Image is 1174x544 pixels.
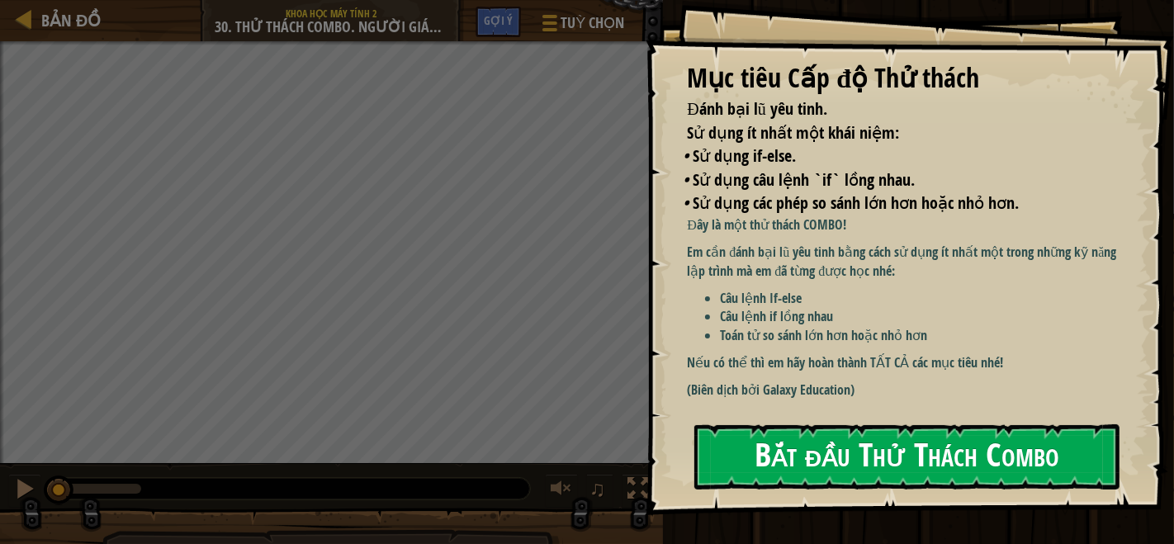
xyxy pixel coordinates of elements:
[666,97,1112,121] li: Đánh bại lũ yêu tinh.
[720,307,1130,326] li: Câu lệnh if lồng nhau
[622,474,655,508] button: Bật tắt chế độ toàn màn hình
[683,144,1112,168] li: Sử dụng if-else.
[687,97,826,120] span: Đánh bại lũ yêu tinh.
[693,168,915,191] span: Sử dụng câu lệnh `if` lồng nhau.
[687,121,899,144] span: Sử dụng ít nhất một khái niệm:
[529,7,634,45] button: Tuỳ chọn
[586,474,614,508] button: ♫
[41,9,101,31] span: Bản đồ
[683,168,1112,192] li: Sử dụng câu lệnh `if` lồng nhau.
[720,326,1130,345] li: Toán tử so sánh lớn hơn hoặc nhỏ hơn
[683,192,1112,215] li: Sử dụng các phép so sánh lớn hơn hoặc nhỏ hơn.
[687,381,1130,400] p: (Biên dịch bởi Galaxy Education)
[683,192,689,214] i: •
[484,12,513,28] span: Gợi ý
[687,59,1116,97] div: Mục tiêu Cấp độ Thử thách
[561,12,624,34] span: Tuỳ chọn
[683,144,689,167] i: •
[545,474,578,508] button: Tùy chỉnh âm lượng
[687,353,1130,372] p: Nếu có thể thì em hãy hoàn thành TẤT CẢ các mục tiêu nhé!
[693,192,1019,214] span: Sử dụng các phép so sánh lớn hơn hoặc nhỏ hơn.
[683,168,689,191] i: •
[720,289,1130,308] li: Câu lệnh If-else
[666,121,1112,145] li: Sử dụng ít nhất một khái niệm:
[693,144,796,167] span: Sử dụng if-else.
[33,9,101,31] a: Bản đồ
[687,243,1130,281] p: Em cần đánh bại lũ yêu tinh bằng cách sử dụng ít nhất một trong những kỹ năng lập trình mà em đã ...
[8,474,41,508] button: Ctrl + P: Pause
[687,215,1130,234] p: Đây là một thử thách COMBO!
[589,476,606,501] span: ♫
[694,424,1120,490] button: Bắt đầu Thử Thách Combo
